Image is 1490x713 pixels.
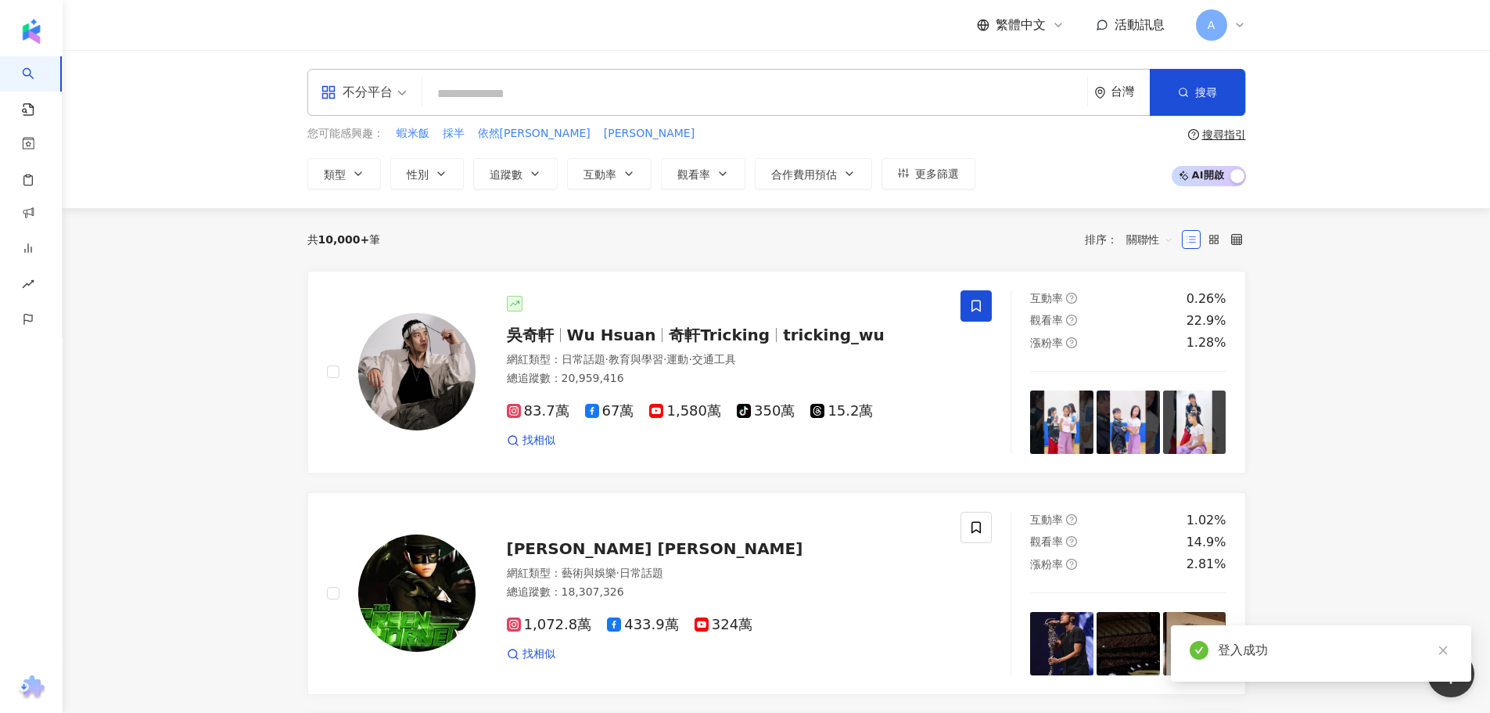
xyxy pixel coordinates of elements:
span: tricking_wu [783,326,885,344]
span: 1,072.8萬 [507,617,592,633]
div: 共 筆 [307,233,381,246]
img: post-image [1163,612,1226,675]
img: KOL Avatar [358,313,476,430]
span: · [605,353,609,366]
span: 漲粉率 [1030,558,1063,571]
span: 350萬 [737,403,795,420]
div: 1.02% [1187,512,1226,529]
span: 您可能感興趣： [307,126,384,142]
span: 類型 [324,168,346,181]
span: 433.9萬 [607,617,679,633]
span: · [616,567,619,579]
span: 運動 [666,353,688,366]
div: 總追蹤數 ： 20,959,416 [507,371,942,387]
img: KOL Avatar [358,535,476,652]
button: 採半 [442,125,465,142]
span: 日常話題 [562,353,605,366]
span: 吳奇軒 [507,326,554,344]
span: 15.2萬 [810,403,873,420]
button: 觀看率 [661,158,745,189]
img: chrome extension [16,675,47,700]
span: 更多篩選 [915,167,959,180]
span: 活動訊息 [1115,17,1165,32]
span: question-circle [1066,315,1077,326]
span: 性別 [407,168,429,181]
span: [PERSON_NAME] [604,126,695,142]
img: post-image [1163,391,1226,454]
span: rise [22,268,34,304]
span: 合作費用預估 [771,168,837,181]
span: 交通工具 [692,353,736,366]
span: 蝦米飯 [397,126,429,142]
span: question-circle [1066,559,1077,570]
span: 搜尋 [1195,86,1217,99]
span: 互動率 [583,168,616,181]
span: 觀看率 [677,168,710,181]
span: 67萬 [585,403,634,420]
button: 蝦米飯 [396,125,430,142]
span: 互動率 [1030,292,1063,304]
div: 搜尋指引 [1202,128,1246,141]
span: question-circle [1066,514,1077,525]
span: 藝術與娛樂 [562,567,616,579]
img: post-image [1030,612,1093,675]
span: question-circle [1066,293,1077,304]
span: 採半 [443,126,465,142]
span: [PERSON_NAME] [PERSON_NAME] [507,539,803,558]
img: logo icon [19,19,44,44]
span: 324萬 [695,617,752,633]
img: post-image [1097,391,1160,454]
a: KOL Avatar[PERSON_NAME] [PERSON_NAME]網紅類型：藝術與娛樂·日常話題總追蹤數：18,307,3261,072.8萬433.9萬324萬找相似互動率questi... [307,492,1246,695]
span: 互動率 [1030,513,1063,526]
div: 1.28% [1187,334,1226,351]
img: post-image [1097,612,1160,675]
div: 不分平台 [321,80,393,105]
div: 台灣 [1111,85,1150,99]
span: 奇軒Tricking [669,326,770,344]
span: 日常話題 [619,567,663,579]
div: 2.81% [1187,556,1226,573]
span: Wu Hsuan [567,326,656,344]
a: 找相似 [507,646,555,662]
button: 性別 [390,158,464,189]
span: question-circle [1188,129,1199,140]
button: 互動率 [567,158,652,189]
button: 合作費用預估 [755,158,872,189]
button: [PERSON_NAME] [603,125,695,142]
span: check-circle [1190,641,1208,660]
button: 更多篩選 [881,158,975,189]
span: close [1438,645,1449,656]
button: 類型 [307,158,381,189]
span: 找相似 [522,646,555,662]
div: 0.26% [1187,290,1226,308]
div: 網紅類型 ： [507,352,942,368]
span: 10,000+ [318,233,370,246]
span: 觀看率 [1030,314,1063,326]
span: 關聯性 [1126,227,1173,252]
span: appstore [321,85,336,100]
a: KOL Avatar吳奇軒Wu Hsuan奇軒Trickingtricking_wu網紅類型：日常話題·教育與學習·運動·交通工具總追蹤數：20,959,41683.7萬67萬1,580萬350... [307,271,1246,474]
div: 14.9% [1187,534,1226,551]
span: A [1208,16,1215,34]
span: 繁體中文 [996,16,1046,34]
span: 教育與學習 [609,353,663,366]
span: 找相似 [522,433,555,448]
span: 1,580萬 [649,403,721,420]
img: post-image [1030,391,1093,454]
button: 追蹤數 [473,158,558,189]
div: 排序： [1085,227,1182,252]
button: 依然[PERSON_NAME] [477,125,591,142]
span: 追蹤數 [490,168,522,181]
span: 觀看率 [1030,535,1063,548]
span: · [688,353,691,366]
div: 22.9% [1187,312,1226,329]
div: 總追蹤數 ： 18,307,326 [507,585,942,600]
span: 漲粉率 [1030,337,1063,349]
div: 登入成功 [1218,641,1452,660]
span: environment [1094,87,1106,99]
button: 搜尋 [1150,69,1245,116]
span: 依然[PERSON_NAME] [478,126,591,142]
a: 找相似 [507,433,555,448]
div: 網紅類型 ： [507,566,942,582]
span: question-circle [1066,337,1077,348]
